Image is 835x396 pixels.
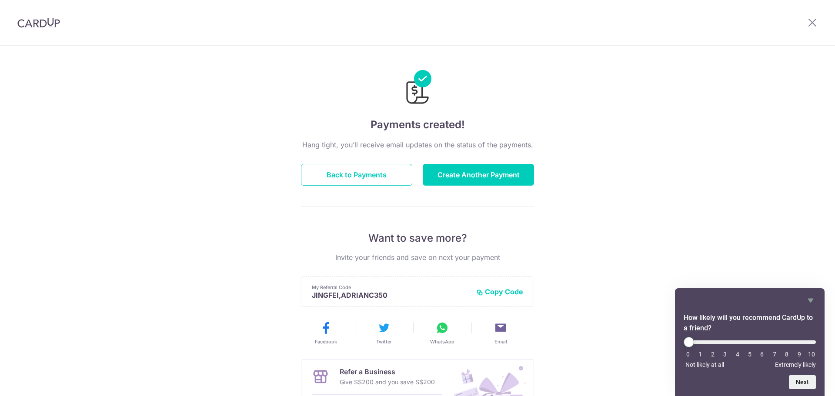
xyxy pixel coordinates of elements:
span: WhatsApp [430,338,454,345]
span: Facebook [315,338,337,345]
p: Refer a Business [340,366,435,377]
li: 1 [696,351,705,358]
li: 9 [795,351,804,358]
button: Next question [789,375,816,389]
li: 10 [807,351,816,358]
button: Create Another Payment [423,164,534,186]
h4: Payments created! [301,117,534,133]
li: 8 [782,351,791,358]
div: How likely will you recommend CardUp to a friend? Select an option from 0 to 10, with 0 being Not... [684,337,816,368]
span: Twitter [376,338,392,345]
span: Not likely at all [685,361,724,368]
li: 5 [745,351,754,358]
img: Payments [404,70,431,106]
p: My Referral Code [312,284,469,291]
p: JINGFEI,ADRIANC350 [312,291,469,299]
li: 3 [721,351,729,358]
button: Email [475,321,526,345]
img: CardUp [17,17,60,28]
p: Give S$200 and you save S$200 [340,377,435,387]
p: Want to save more? [301,231,534,245]
li: 6 [758,351,766,358]
p: Invite your friends and save on next your payment [301,252,534,263]
button: Copy Code [476,287,523,296]
div: How likely will you recommend CardUp to a friend? Select an option from 0 to 10, with 0 being Not... [684,295,816,389]
span: Extremely likely [775,361,816,368]
li: 7 [770,351,779,358]
button: Hide survey [805,295,816,306]
button: Twitter [358,321,410,345]
li: 4 [733,351,742,358]
h2: How likely will you recommend CardUp to a friend? Select an option from 0 to 10, with 0 being Not... [684,313,816,333]
p: Hang tight, you’ll receive email updates on the status of the payments. [301,140,534,150]
button: WhatsApp [417,321,468,345]
span: Email [494,338,507,345]
li: 2 [708,351,717,358]
li: 0 [684,351,692,358]
button: Facebook [300,321,351,345]
button: Back to Payments [301,164,412,186]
